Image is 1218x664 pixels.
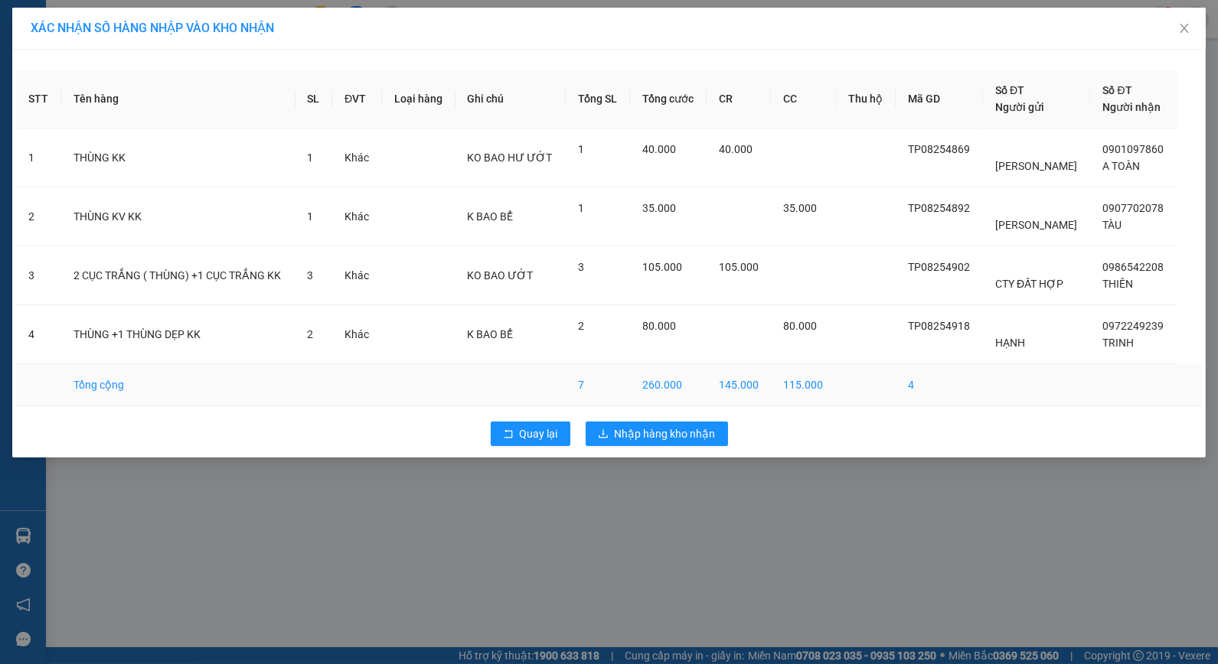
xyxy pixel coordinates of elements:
span: Số ĐT [1102,84,1131,96]
button: rollbackQuay lại [491,422,570,446]
th: Loại hàng [382,70,456,129]
td: 7 [566,364,630,406]
span: TP08254902 [908,261,970,273]
th: ĐVT [332,70,382,129]
th: Ghi chú [456,70,566,129]
span: 105.000 [642,261,682,273]
td: THÙNG +1 THÙNG DẸP KK [61,305,296,364]
span: 0972249239 [1102,320,1164,332]
button: downloadNhập hàng kho nhận [586,422,728,446]
span: TÀU [1102,219,1122,231]
span: download [598,428,609,441]
span: K BAO BỂ [468,328,514,340]
span: 2 [578,320,584,332]
td: 1 [16,129,61,187]
th: Tên hàng [61,70,296,129]
span: Người gửi [995,101,1044,113]
span: Người nhận [1102,101,1161,113]
td: 260.000 [630,364,707,406]
td: THÙNG KK [61,129,296,187]
td: 4 [896,364,983,406]
span: TP08254869 [908,143,970,155]
td: 4 [16,305,61,364]
td: 2 CỤC TRẮNG ( THÙNG) +1 CỤC TRẮNG KK [61,246,296,305]
td: Khác [332,187,382,246]
span: HẠNH [995,337,1025,349]
td: THÙNG KV KK [61,187,296,246]
th: Mã GD [896,70,983,129]
span: A TOÀN [1102,160,1140,172]
span: 2 [308,328,314,340]
span: TP08254892 [908,202,970,214]
th: SL [296,70,332,129]
span: KO BAO ƯỚT [468,269,534,282]
span: 1 [308,210,314,223]
th: Thu hộ [836,70,896,129]
td: Khác [332,129,382,187]
span: [PERSON_NAME] [995,219,1077,231]
td: 115.000 [771,364,836,406]
td: Tổng cộng [61,364,296,406]
span: 0986542208 [1102,261,1164,273]
span: 1 [308,151,314,164]
button: Close [1163,8,1206,50]
span: 3 [308,269,314,282]
span: Số ĐT [995,84,1024,96]
td: 2 [16,187,61,246]
td: Khác [332,246,382,305]
span: KO BAO HƯ ƯỚT [468,151,553,164]
span: 3 [578,261,584,273]
span: 80.000 [642,320,676,332]
span: [PERSON_NAME] [995,160,1077,172]
th: Tổng SL [566,70,630,129]
span: THIÊN [1102,278,1133,290]
span: 80.000 [783,320,817,332]
span: 0901097860 [1102,143,1164,155]
span: TRINH [1102,337,1134,349]
th: CR [707,70,772,129]
span: 1 [578,143,584,155]
span: XÁC NHẬN SỐ HÀNG NHẬP VÀO KHO NHẬN [31,21,274,35]
td: 3 [16,246,61,305]
span: 40.000 [719,143,753,155]
span: close [1178,22,1190,34]
span: Quay lại [520,425,558,442]
span: 35.000 [783,202,817,214]
td: 145.000 [707,364,772,406]
span: K BAO BỂ [468,210,514,223]
span: rollback [503,428,514,441]
th: STT [16,70,61,129]
td: Khác [332,305,382,364]
span: 40.000 [642,143,676,155]
span: TP08254918 [908,320,970,332]
span: Nhập hàng kho nhận [615,425,716,442]
span: 1 [578,202,584,214]
th: CC [771,70,836,129]
span: 105.000 [719,261,759,273]
span: 35.000 [642,202,676,214]
span: 0907702078 [1102,202,1164,214]
span: CTY ĐẤT HỢP [995,278,1063,290]
th: Tổng cước [630,70,707,129]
